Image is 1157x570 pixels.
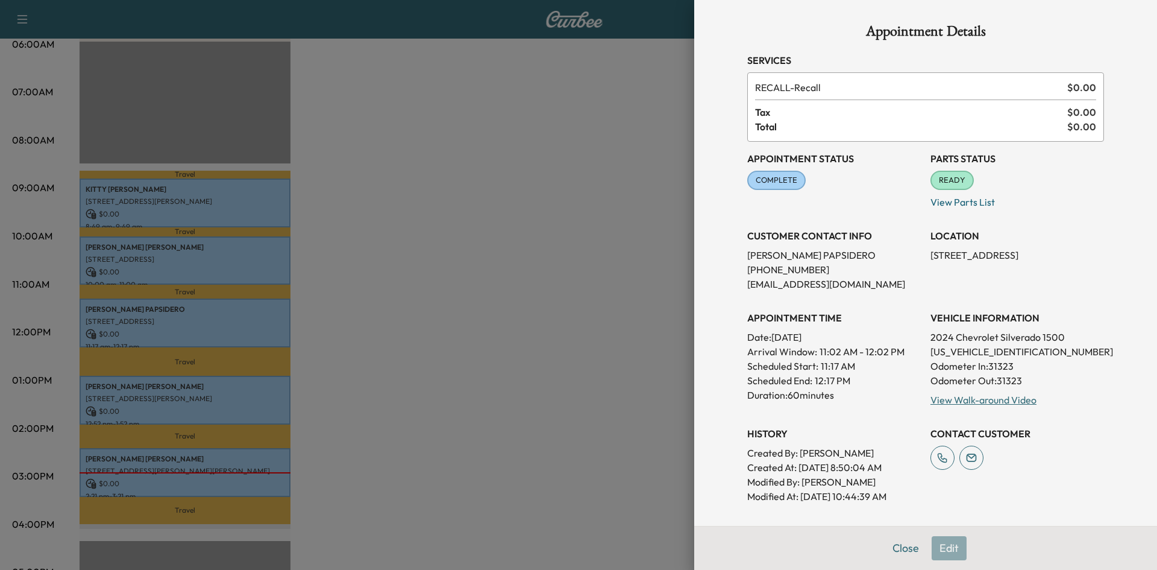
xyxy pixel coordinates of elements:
[930,151,1104,166] h3: Parts Status
[815,373,850,388] p: 12:17 PM
[747,426,921,441] h3: History
[930,311,1104,325] h3: VEHICLE INFORMATION
[747,489,921,504] p: Modified At : [DATE] 10:44:39 AM
[930,344,1104,359] p: [US_VEHICLE_IDENTIFICATION_NUMBER]
[747,151,921,166] h3: Appointment Status
[1067,80,1096,95] span: $ 0.00
[747,277,921,291] p: [EMAIL_ADDRESS][DOMAIN_NAME]
[930,359,1104,373] p: Odometer In: 31323
[747,24,1104,43] h1: Appointment Details
[1067,105,1096,119] span: $ 0.00
[748,174,804,186] span: COMPLETE
[930,426,1104,441] h3: CONTACT CUSTOMER
[930,229,1104,243] h3: LOCATION
[755,80,1062,95] span: Recall
[932,174,973,186] span: READY
[821,359,855,373] p: 11:17 AM
[747,359,818,373] p: Scheduled Start:
[755,119,1067,134] span: Total
[747,373,812,388] p: Scheduled End:
[747,262,921,277] p: [PHONE_NUMBER]
[930,373,1104,388] p: Odometer Out: 31323
[747,344,921,359] p: Arrival Window:
[747,460,921,475] p: Created At : [DATE] 8:50:04 AM
[747,523,1104,537] h3: Health Report
[885,536,927,560] button: Close
[747,248,921,262] p: [PERSON_NAME] PAPSIDERO
[747,311,921,325] h3: APPOINTMENT TIME
[930,394,1036,406] a: View Walk-around Video
[747,53,1104,68] h3: Services
[930,248,1104,262] p: [STREET_ADDRESS]
[820,344,905,359] span: 11:02 AM - 12:02 PM
[930,190,1104,209] p: View Parts List
[1067,119,1096,134] span: $ 0.00
[747,446,921,460] p: Created By : [PERSON_NAME]
[747,229,921,243] h3: CUSTOMER CONTACT INFO
[747,475,921,489] p: Modified By : [PERSON_NAME]
[747,330,921,344] p: Date: [DATE]
[930,330,1104,344] p: 2024 Chevrolet Silverado 1500
[747,388,921,402] p: Duration: 60 minutes
[755,105,1067,119] span: Tax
